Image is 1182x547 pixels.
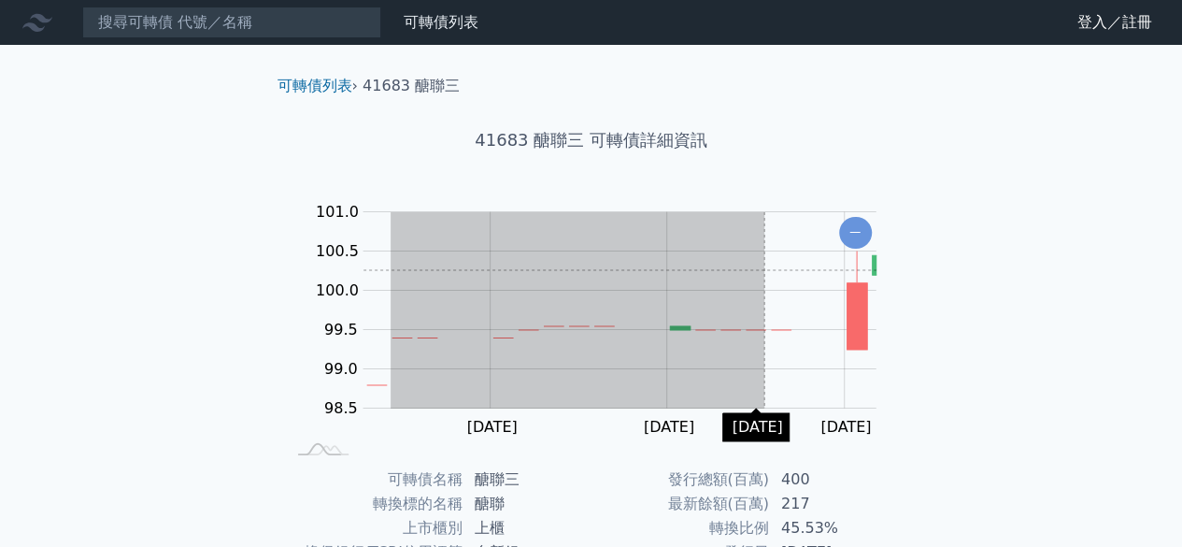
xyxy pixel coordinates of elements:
g: Series [366,252,891,385]
tspan: 100.0 [316,281,359,299]
tspan: [DATE] [466,418,517,436]
td: 醣聯 [463,492,591,516]
tspan: 99.0 [324,360,358,378]
input: 搜尋可轉債 代號／名稱 [82,7,381,38]
td: 45.53% [770,516,898,540]
td: 217 [770,492,898,516]
li: › [278,75,358,97]
tspan: 101.0 [316,203,359,221]
td: 上市櫃別 [285,516,463,540]
td: 最新餘額(百萬) [591,492,770,516]
td: 轉換標的名稱 [285,492,463,516]
td: 可轉債名稱 [285,468,463,492]
td: 醣聯三 [463,468,591,492]
td: 400 [770,468,898,492]
td: 上櫃 [463,516,591,540]
tspan: [DATE] [644,418,694,436]
tspan: 100.5 [316,242,359,260]
td: 發行總額(百萬) [591,468,770,492]
a: 可轉債列表 [278,77,352,94]
a: 可轉債列表 [404,13,478,31]
td: 轉換比例 [591,516,770,540]
li: 41683 醣聯三 [363,75,460,97]
tspan: 99.5 [324,321,358,338]
g: Chart [306,203,904,436]
tspan: [DATE] [820,418,871,436]
a: 登入／註冊 [1062,7,1167,37]
h1: 41683 醣聯三 可轉債詳細資訊 [263,127,920,153]
tspan: 98.5 [324,399,358,417]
